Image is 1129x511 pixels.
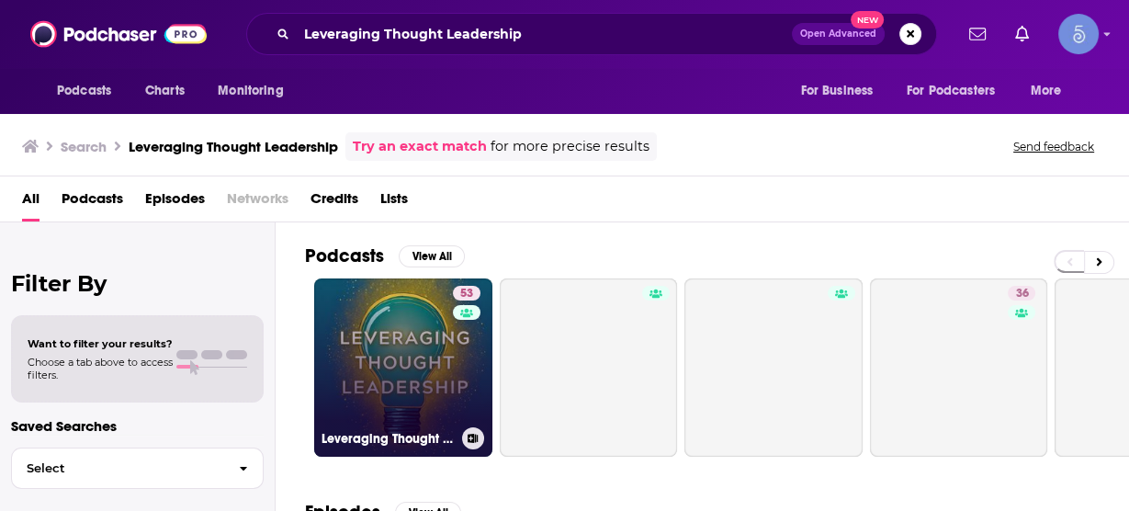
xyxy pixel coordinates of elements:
a: All [22,184,40,221]
a: Show notifications dropdown [1008,18,1036,50]
span: More [1031,78,1062,104]
a: 53Leveraging Thought Leadership [314,278,492,457]
a: Charts [133,74,196,108]
span: for more precise results [491,136,649,157]
button: open menu [205,74,307,108]
a: Try an exact match [353,136,487,157]
button: Show profile menu [1058,14,1099,54]
button: Select [11,448,264,489]
span: Podcasts [57,78,111,104]
a: 53 [453,286,480,301]
span: For Podcasters [907,78,995,104]
a: 36 [1008,286,1035,301]
span: Choose a tab above to access filters. [28,356,173,381]
span: Want to filter your results? [28,337,173,350]
button: open menu [787,74,896,108]
span: Networks [227,184,288,221]
a: Show notifications dropdown [962,18,993,50]
img: User Profile [1058,14,1099,54]
h2: Podcasts [305,244,384,267]
button: open menu [895,74,1022,108]
span: For Business [800,78,873,104]
span: Monitoring [218,78,283,104]
span: Logged in as Spiral5-G1 [1058,14,1099,54]
span: 36 [1015,285,1028,303]
button: View All [399,245,465,267]
button: open menu [1018,74,1085,108]
img: Podchaser - Follow, Share and Rate Podcasts [30,17,207,51]
span: Charts [145,78,185,104]
p: Saved Searches [11,417,264,435]
h3: Leveraging Thought Leadership [322,431,455,447]
a: Episodes [145,184,205,221]
span: New [851,11,884,28]
a: Credits [310,184,358,221]
a: Podcasts [62,184,123,221]
h3: Leveraging Thought Leadership [129,138,338,155]
button: Send feedback [1008,139,1100,154]
a: 36 [870,278,1048,457]
a: Lists [380,184,408,221]
h3: Search [61,138,107,155]
span: 53 [460,285,473,303]
span: Open Advanced [800,29,876,39]
div: Search podcasts, credits, & more... [246,13,937,55]
span: Select [12,462,224,474]
h2: Filter By [11,270,264,297]
a: PodcastsView All [305,244,465,267]
button: open menu [44,74,135,108]
button: Open AdvancedNew [792,23,885,45]
input: Search podcasts, credits, & more... [297,19,792,49]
